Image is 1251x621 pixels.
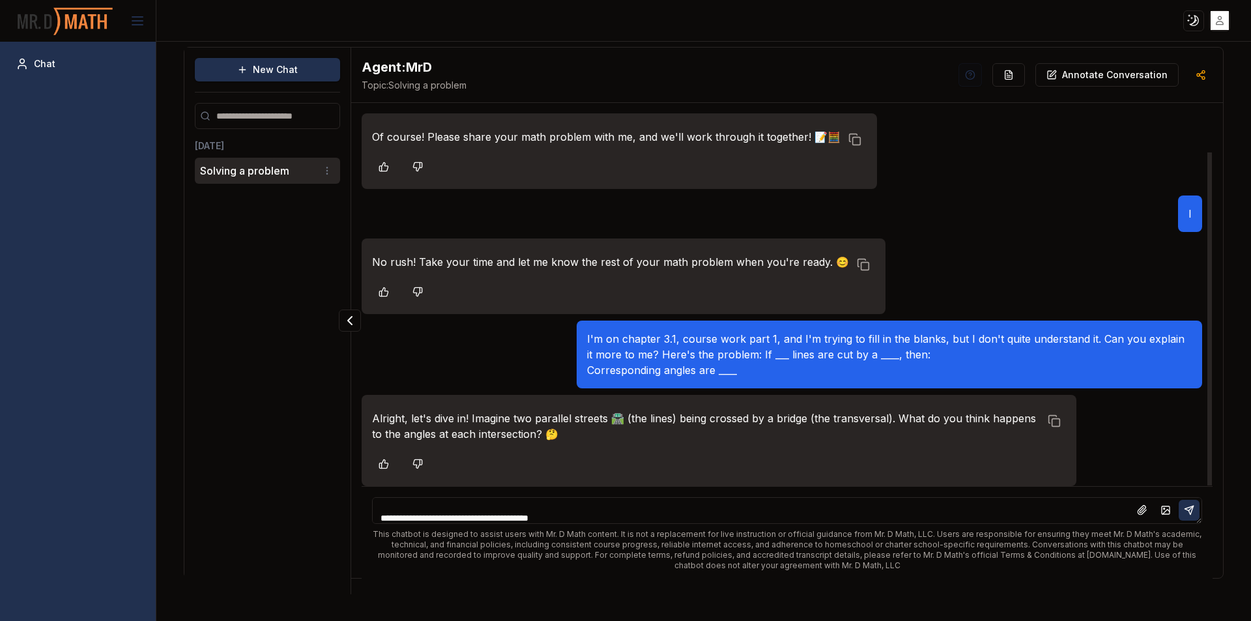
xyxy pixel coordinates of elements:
[362,79,467,92] span: Solving a problem
[1188,206,1192,222] p: I
[195,139,340,152] h3: [DATE]
[587,331,1192,378] p: I'm on chapter 3.1, course work part 1, and I'm trying to fill in the blanks, but I don't quite u...
[16,4,114,38] img: PromptOwl
[992,63,1025,87] button: Re-Fill Questions
[362,58,467,76] h2: MrD
[372,254,849,270] p: No rush! Take your time and let me know the rest of your math problem when you're ready. 😊
[1062,68,1168,81] p: Annotate Conversation
[1035,63,1179,87] button: Annotate Conversation
[958,63,982,87] button: Help Videos
[34,57,55,70] span: Chat
[372,129,841,145] p: Of course! Please share your math problem with me, and we'll work through it together! 📝🧮
[10,52,145,76] a: Chat
[319,163,335,179] button: Conversation options
[339,310,361,332] button: Collapse panel
[200,163,289,179] p: Solving a problem
[372,411,1040,442] p: Alright, let's dive in! Imagine two parallel streets 🛣️ (the lines) being crossed by a bridge (th...
[372,529,1202,571] div: This chatbot is designed to assist users with Mr. D Math content. It is not a replacement for liv...
[195,58,340,81] button: New Chat
[1211,11,1229,30] img: placeholder-user.jpg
